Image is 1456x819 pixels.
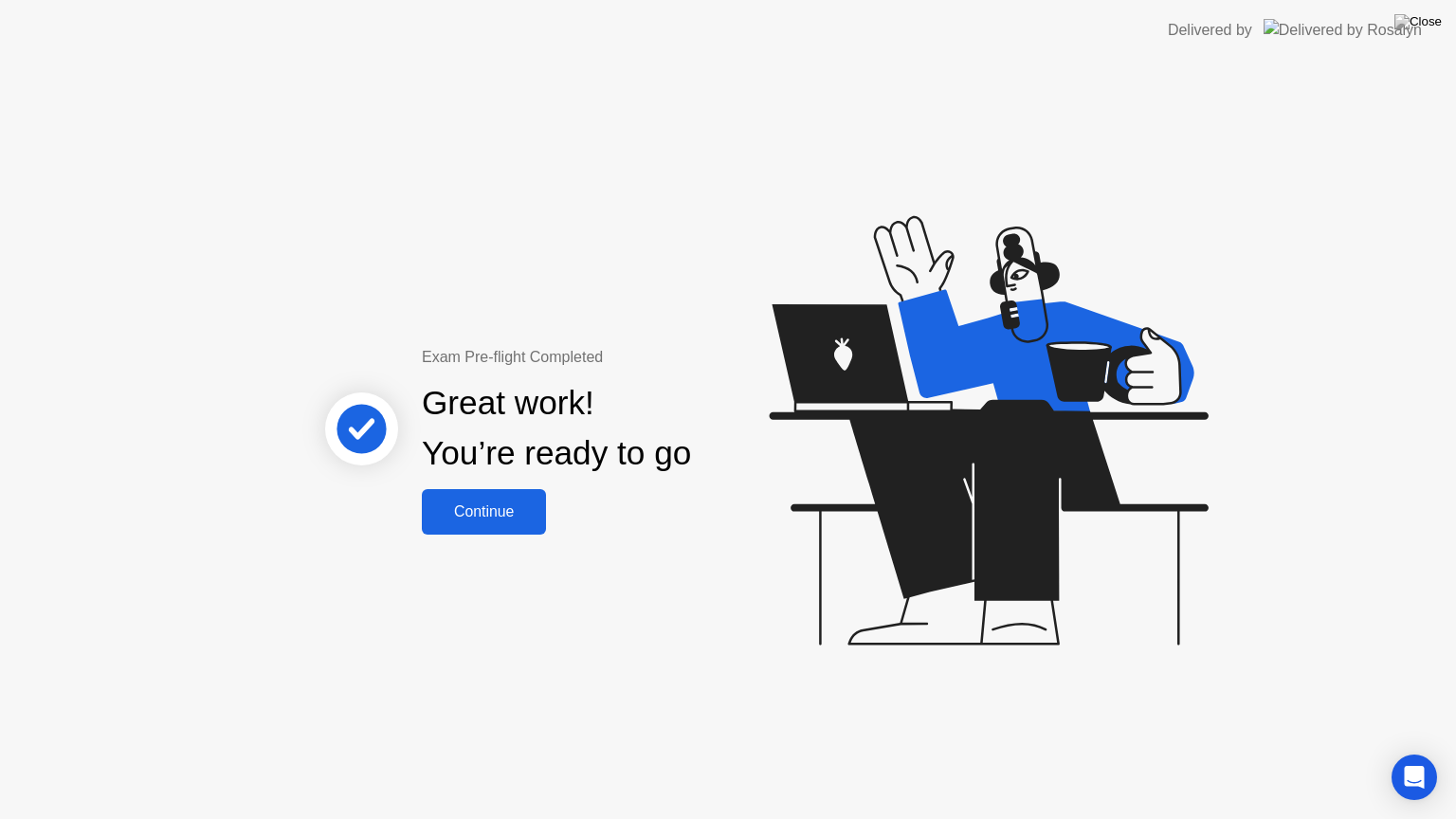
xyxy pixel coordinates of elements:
[428,503,540,520] div: Continue
[422,378,691,479] div: Great work! You’re ready to go
[1392,755,1437,800] div: Open Intercom Messenger
[1394,14,1442,29] img: Close
[422,489,546,535] button: Continue
[1264,19,1422,41] img: Delivered by Rosalyn
[1168,19,1252,42] div: Delivered by
[422,346,813,369] div: Exam Pre-flight Completed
